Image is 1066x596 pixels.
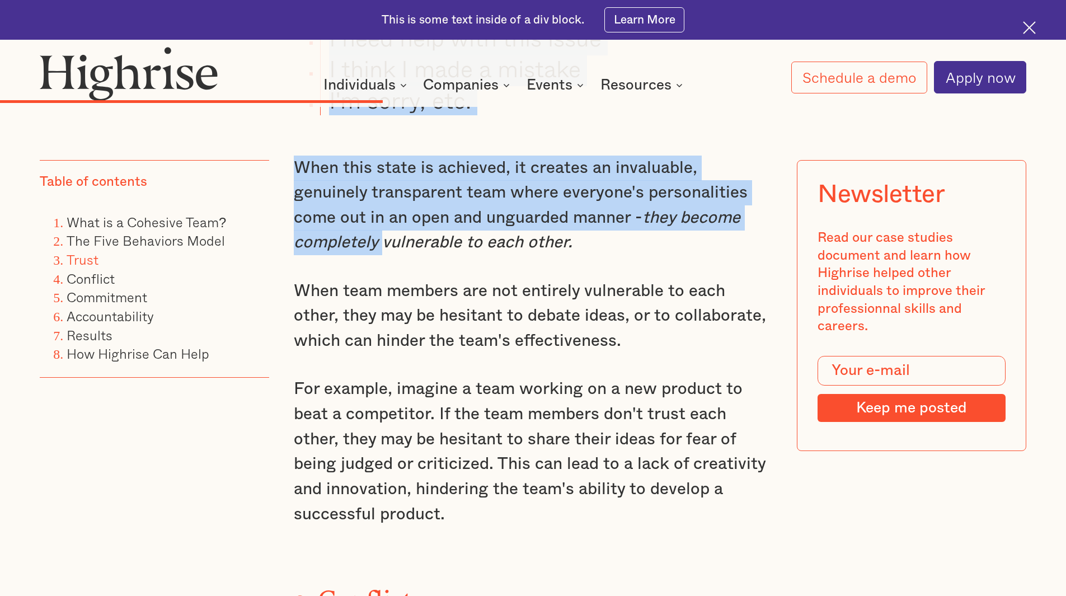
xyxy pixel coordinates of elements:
[40,174,147,192] div: Table of contents
[818,356,1006,422] form: Modal Form
[67,306,154,326] a: Accountability
[600,78,686,92] div: Resources
[294,279,773,354] p: When team members are not entirely vulnerable to each other, they may be hesitant to debate ideas...
[600,78,671,92] div: Resources
[67,212,226,232] a: What is a Cohesive Team?
[40,46,218,100] img: Highrise logo
[67,268,115,289] a: Conflict
[818,229,1006,336] div: Read our case studies document and learn how Highrise helped other individuals to improve their p...
[294,156,773,256] p: When this state is achieved, it creates an invaluable, genuinely transparent team where everyone'...
[423,78,513,92] div: Companies
[323,78,410,92] div: Individuals
[67,231,225,251] a: The Five Behaviors Model
[818,180,945,209] div: Newsletter
[527,78,572,92] div: Events
[67,325,112,345] a: Results
[527,78,587,92] div: Events
[1023,21,1036,34] img: Cross icon
[934,61,1026,93] a: Apply now
[818,394,1006,422] input: Keep me posted
[791,62,928,93] a: Schedule a demo
[818,356,1006,386] input: Your e-mail
[67,249,98,270] a: Trust
[67,287,147,308] a: Commitment
[382,12,584,28] div: This is some text inside of a div block.
[423,78,499,92] div: Companies
[604,7,684,32] a: Learn More
[67,344,209,364] a: How Highrise Can Help
[294,209,740,251] em: they become completely vulnerable to each other.
[323,78,396,92] div: Individuals
[294,377,773,527] p: For example, imagine a team working on a new product to beat a competitor. If the team members do...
